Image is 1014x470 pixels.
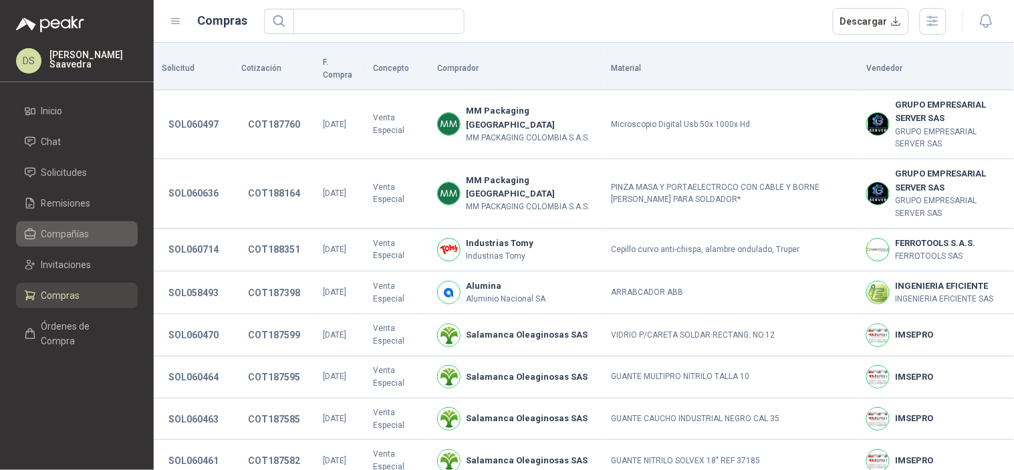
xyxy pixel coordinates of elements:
a: Chat [16,129,138,154]
img: Company Logo [867,281,889,304]
th: Cotización [233,48,315,90]
span: Compras [41,288,80,303]
button: SOL060714 [162,237,225,261]
img: Company Logo [867,408,889,430]
button: COT187760 [241,112,307,136]
td: Cepillo curvo anti-chispa, alambre ondulado, Truper [604,229,858,271]
button: SOL060464 [162,365,225,389]
b: Salamanca Oleaginosas SAS [466,328,588,342]
a: Compras [16,283,138,308]
span: [DATE] [323,372,346,381]
td: Venta Especial [365,229,429,271]
span: [DATE] [323,456,346,465]
b: IMSEPRO [895,370,933,384]
b: Salamanca Oleaginosas SAS [466,370,588,384]
p: [PERSON_NAME] Saavedra [49,50,138,69]
img: Company Logo [438,239,460,261]
td: GUANTE MULTIPRO NITRILO TALLA 10 [604,356,858,398]
b: Salamanca Oleaginosas SAS [466,454,588,467]
span: Solicitudes [41,165,88,180]
td: Microscopio Digital Usb 50x 1000x Hd [604,90,858,160]
span: Compañías [41,227,90,241]
button: COT187585 [241,407,307,431]
button: Descargar [833,8,910,35]
th: Vendedor [858,48,1014,90]
td: PINZA MASA Y PORTAELECTROCO CON CABLE Y BORNE [PERSON_NAME] PARA SOLDADOR* [604,159,858,229]
span: Inicio [41,104,63,118]
td: Venta Especial [365,398,429,441]
b: Alumina [466,279,545,293]
img: Company Logo [438,408,460,430]
img: Company Logo [867,324,889,346]
b: GRUPO EMPRESARIAL SERVER SAS [895,98,1006,126]
button: COT187595 [241,365,307,389]
span: [DATE] [323,287,346,297]
b: Salamanca Oleaginosas SAS [466,412,588,425]
button: COT188351 [241,237,307,261]
img: Company Logo [438,281,460,304]
span: [DATE] [323,120,346,129]
td: Venta Especial [365,314,429,356]
th: Solicitud [154,48,233,90]
td: GUANTE CAUCHO INDUSTRIAL NEGRO CAL 35 [604,398,858,441]
span: [DATE] [323,414,346,423]
img: Company Logo [438,366,460,388]
b: MM Packaging [GEOGRAPHIC_DATA] [466,104,596,132]
img: Company Logo [438,113,460,135]
span: [DATE] [323,245,346,254]
button: SOL060463 [162,407,225,431]
th: Comprador [429,48,604,90]
p: Industrias Tomy [466,250,533,263]
img: Company Logo [867,366,889,388]
button: COT187599 [241,323,307,347]
span: Chat [41,134,61,149]
h1: Compras [198,11,248,30]
button: SOL060470 [162,323,225,347]
b: INGENIERIA EFICIENTE [895,279,993,293]
img: Company Logo [438,183,460,205]
th: Concepto [365,48,429,90]
b: MM Packaging [GEOGRAPHIC_DATA] [466,174,596,201]
div: DS [16,48,41,74]
p: Aluminio Nacional SA [466,293,545,306]
a: Solicitudes [16,160,138,185]
b: IMSEPRO [895,412,933,425]
a: Compañías [16,221,138,247]
p: GRUPO EMPRESARIAL SERVER SAS [895,195,1006,220]
td: Venta Especial [365,271,429,314]
b: IMSEPRO [895,328,933,342]
button: COT187398 [241,281,307,305]
td: Venta Especial [365,159,429,229]
button: COT188164 [241,181,307,205]
td: VIDRIO P/CARETA SOLDAR RECTANG. NO.12 [604,314,858,356]
button: SOL060497 [162,112,225,136]
b: IMSEPRO [895,454,933,467]
b: FERROTOOLS S.A.S. [895,237,975,250]
span: [DATE] [323,189,346,198]
a: Órdenes de Compra [16,314,138,354]
img: Logo peakr [16,16,84,32]
b: Industrias Tomy [466,237,533,250]
td: Venta Especial [365,356,429,398]
th: Material [604,48,858,90]
td: Venta Especial [365,90,429,160]
p: INGENIERIA EFICIENTE SAS [895,293,993,306]
a: Inicio [16,98,138,124]
a: Invitaciones [16,252,138,277]
img: Company Logo [867,239,889,261]
img: Company Logo [438,324,460,346]
p: MM PACKAGING COLOMBIA S.A.S. [466,132,596,144]
p: FERROTOOLS SAS [895,250,975,263]
button: SOL058493 [162,281,225,305]
span: Remisiones [41,196,91,211]
p: MM PACKAGING COLOMBIA S.A.S. [466,201,596,213]
img: Company Logo [867,183,889,205]
a: Remisiones [16,191,138,216]
span: Invitaciones [41,257,92,272]
button: SOL060636 [162,181,225,205]
span: [DATE] [323,330,346,340]
th: F. Compra [315,48,365,90]
td: ARRABCADOR ABB [604,271,858,314]
b: GRUPO EMPRESARIAL SERVER SAS [895,167,1006,195]
span: Órdenes de Compra [41,319,125,348]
